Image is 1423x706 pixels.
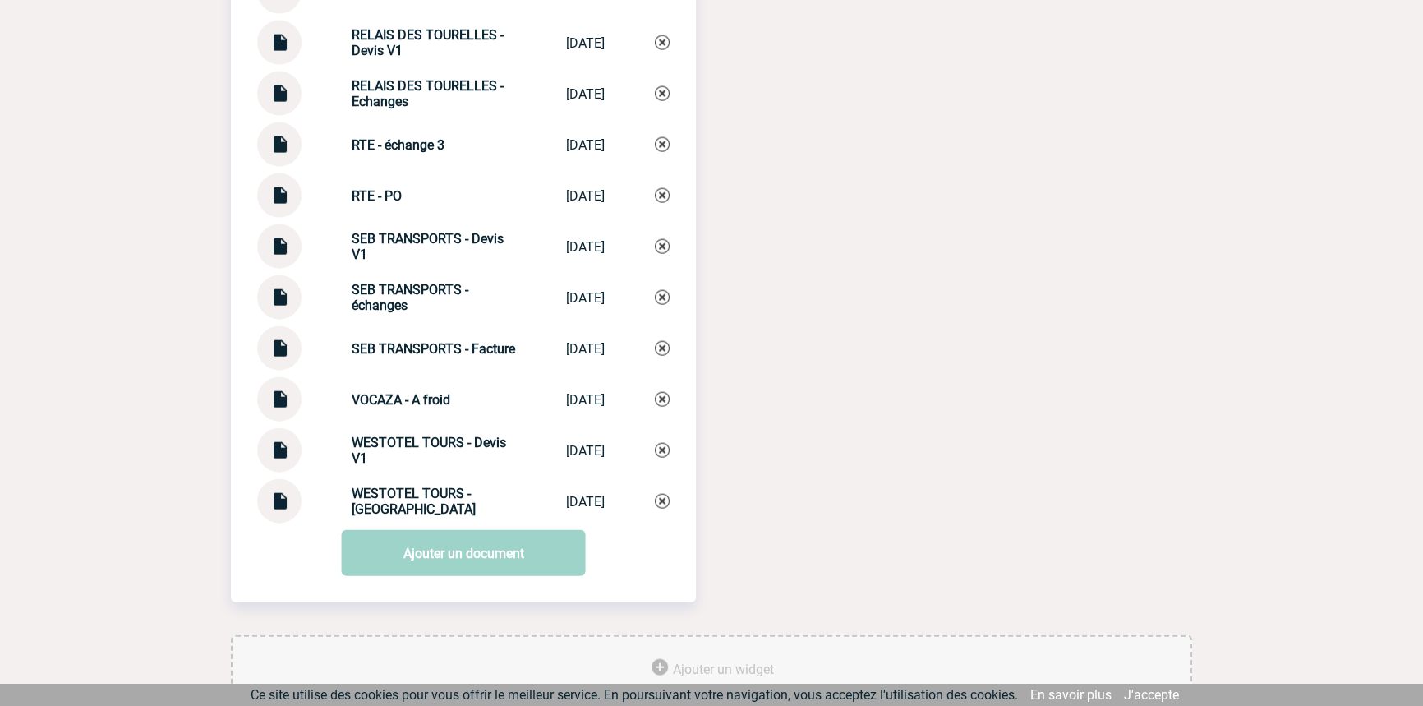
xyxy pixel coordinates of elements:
[352,137,444,153] strong: RTE - échange 3
[655,35,670,50] img: Supprimer
[655,494,670,509] img: Supprimer
[566,35,605,51] div: [DATE]
[566,188,605,204] div: [DATE]
[251,687,1018,703] span: Ce site utilise des cookies pour vous offrir le meilleur service. En poursuivant votre navigation...
[1124,687,1179,703] a: J'accepte
[566,86,605,102] div: [DATE]
[352,435,506,466] strong: WESTOTEL TOURS - Devis V1
[655,341,670,356] img: Supprimer
[352,231,504,262] strong: SEB TRANSPORTS - Devis V1
[655,290,670,305] img: Supprimer
[566,290,605,306] div: [DATE]
[566,341,605,357] div: [DATE]
[352,188,402,204] strong: RTE - PO
[673,662,774,677] span: Ajouter un widget
[655,188,670,203] img: Supprimer
[352,78,504,109] strong: RELAIS DES TOURELLES - Echanges
[342,530,586,576] a: Ajouter un document
[352,392,450,408] strong: VOCAZA - A froid
[352,27,504,58] strong: RELAIS DES TOURELLES - Devis V1
[566,494,605,510] div: [DATE]
[655,392,670,407] img: Supprimer
[655,443,670,458] img: Supprimer
[352,341,515,357] strong: SEB TRANSPORTS - Facture
[566,392,605,408] div: [DATE]
[566,239,605,255] div: [DATE]
[655,137,670,152] img: Supprimer
[231,635,1192,704] div: Ajouter des outils d'aide à la gestion de votre événement
[1030,687,1112,703] a: En savoir plus
[352,282,468,313] strong: SEB TRANSPORTS - échanges
[655,239,670,254] img: Supprimer
[655,86,670,101] img: Supprimer
[566,443,605,459] div: [DATE]
[566,137,605,153] div: [DATE]
[352,486,476,517] strong: WESTOTEL TOURS - [GEOGRAPHIC_DATA]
